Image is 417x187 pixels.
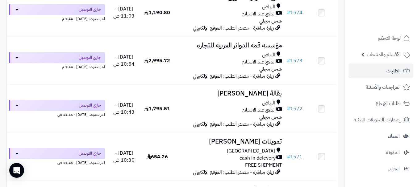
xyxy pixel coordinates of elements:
div: اخر تحديث: [DATE] - 1:44 م [9,63,105,70]
span: زيارة مباشرة - مصدر الطلب: الموقع الإلكتروني [193,24,274,32]
span: المراجعات والأسئلة [366,83,401,91]
span: [DATE] - 10:43 ص [113,101,135,116]
span: الطلبات [386,67,401,75]
span: # [287,57,290,64]
div: اخر تحديث: [DATE] - 11:45 ص [9,159,105,165]
a: الطلبات [348,63,413,78]
span: طلبات الإرجاع [376,99,401,108]
span: الدفع عند الاستلام [242,10,276,18]
span: جاري التوصيل [79,55,101,61]
div: اخر تحديث: [DATE] - 11:46 ص [9,111,105,117]
span: شحن مجاني [259,113,282,121]
span: الدفع عند الاستلام [242,107,276,114]
a: العملاء [348,129,413,144]
span: جاري التوصيل [79,150,101,157]
h3: تموينات [PERSON_NAME] [176,138,282,145]
span: 1,795.51 [144,105,170,112]
span: لوحة التحكم [378,34,401,43]
span: جاري التوصيل [79,6,101,13]
span: زيارة مباشرة - مصدر الطلب: الموقع الإلكتروني [193,72,274,80]
span: [DATE] - 10:30 ص [113,149,135,164]
span: الأقسام والمنتجات [367,50,401,59]
span: العملاء [388,132,400,140]
h3: بقالة [PERSON_NAME] [176,90,282,97]
a: المدونة [348,145,413,160]
img: logo-2.png [375,15,411,28]
span: التقارير [388,165,400,173]
a: المراجعات والأسئلة [348,80,413,95]
span: جاري التوصيل [79,102,101,108]
span: الدفع عند الاستلام [242,59,276,66]
span: 1,190.80 [144,9,170,16]
a: لوحة التحكم [348,31,413,46]
span: # [287,105,290,112]
div: Open Intercom Messenger [9,163,24,178]
span: الرياض [262,100,275,107]
a: طلبات الإرجاع [348,96,413,111]
span: 2,995.72 [144,57,170,64]
span: إشعارات التحويلات البنكية [354,116,401,124]
span: # [287,153,290,161]
span: الرياض [262,3,275,10]
span: 654.26 [147,153,168,161]
span: شحن مجاني [259,17,282,25]
a: #1572 [287,105,302,112]
span: [DATE] - 10:54 ص [113,53,135,68]
span: زيارة مباشرة - مصدر الطلب: الموقع الإلكتروني [193,169,274,176]
a: #1574 [287,9,302,16]
span: الرياض [262,51,275,59]
a: التقارير [348,161,413,176]
span: [DATE] - 11:03 ص [113,5,135,20]
span: زيارة مباشرة - مصدر الطلب: الموقع الإلكتروني [193,120,274,128]
span: شحن مجاني [259,65,282,73]
span: # [287,9,290,16]
span: FREE SHIPMENT [245,161,282,169]
span: cash in delevery [240,155,276,162]
span: المدونة [386,148,400,157]
a: #1573 [287,57,302,64]
div: اخر تحديث: [DATE] - 1:44 م [9,15,105,22]
a: إشعارات التحويلات البنكية [348,112,413,127]
span: [GEOGRAPHIC_DATA] [227,148,275,155]
a: #1571 [287,153,302,161]
h3: مؤسسه قمه الدوائر العربيه للتجاره [176,42,282,49]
